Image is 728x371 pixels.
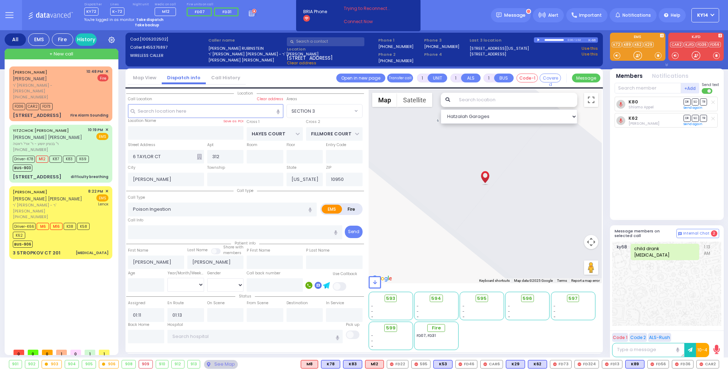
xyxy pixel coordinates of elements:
label: Gender [207,270,221,276]
div: FD324 [574,360,599,369]
div: Year/Month/Week/Day [167,270,204,276]
span: - [371,338,373,344]
span: K83 [63,156,75,163]
span: EMS [96,133,108,140]
span: 599 [386,324,396,332]
span: K-72 [110,7,124,16]
div: K-68 [588,37,598,43]
label: Areas [287,96,297,102]
a: [STREET_ADDRESS] [470,51,506,57]
span: - [371,344,373,349]
span: You're logged in as monitor. [84,17,135,22]
label: Pick up [346,322,359,328]
div: ISRAEL YECHIEL E. RUBINSTEIN [479,165,491,186]
img: Logo [28,11,75,20]
span: - [371,309,373,314]
label: Back Home [128,322,149,328]
div: BLS [343,360,362,369]
span: ✕ [105,127,108,133]
button: Members [616,72,643,80]
div: / [573,36,575,44]
span: ✕ [105,188,108,194]
span: Shlomo Appel [628,104,654,110]
span: K69 [76,156,89,163]
a: Dispatch info [162,74,206,81]
a: K29 [644,42,654,47]
label: En Route [167,300,184,306]
button: ALS [461,74,481,82]
label: Call Info [128,217,143,223]
span: 0 [28,350,38,355]
a: K72 [612,42,622,47]
label: Fire units on call [187,2,241,7]
span: - [553,303,556,309]
label: Last 3 location [470,37,534,43]
span: [PHONE_NUMBER] [13,94,48,100]
label: Turn off text [702,87,713,95]
span: - [462,303,465,309]
label: Use Callback [333,271,357,277]
div: 903 [42,360,61,368]
span: Fire [432,324,441,332]
span: M12 [36,156,48,163]
a: Open this area in Google Maps (opens a new window) [370,274,394,283]
img: comment-alt.png [678,232,682,236]
div: BLS [321,360,340,369]
span: 10:48 PM [86,69,103,74]
span: Lenox [98,201,108,207]
button: UNIT [428,74,447,82]
button: Notifications [652,72,689,80]
input: Search location [454,93,577,107]
div: K53 [433,360,453,369]
div: 910 [156,360,168,368]
span: 0 [14,350,24,355]
label: ר' [PERSON_NAME] [PERSON_NAME] - ר' [PERSON_NAME] [208,51,284,57]
button: ALS-Rush [648,333,671,342]
img: red-radio-icon.svg [605,362,609,366]
span: 10:19 PM [88,127,103,133]
span: Phone 3 [424,37,467,43]
label: P Last Name [306,248,330,253]
div: M8 [301,360,318,369]
div: FD13 [602,360,622,369]
button: Code 2 [629,333,647,342]
span: FD73 [40,103,53,110]
span: 597 [568,295,578,302]
div: FD22 [387,360,408,369]
label: Call Location [128,96,152,102]
label: Location Name [128,118,156,124]
span: K38 [64,223,76,230]
a: K62 [633,42,643,47]
div: ALS KJ [301,360,318,369]
span: - [462,314,465,319]
h5: Message members on selected call [615,229,676,238]
label: Medic on call [155,2,178,7]
label: Call Type [128,195,145,200]
div: [STREET_ADDRESS] [13,173,61,181]
span: Send text [702,82,719,87]
span: 596 [523,295,532,302]
div: 912 [172,360,184,368]
span: - [417,303,419,309]
span: DR [684,115,691,122]
span: TR [700,98,707,105]
label: P First Name [247,248,270,253]
div: K78 [321,360,340,369]
input: Search a contact [287,37,364,46]
label: Township [207,165,225,171]
label: [PHONE_NUMBER] [378,44,413,49]
div: 1:02 [575,36,582,44]
div: 0:00 [567,36,574,44]
button: Code 1 [612,333,628,342]
span: 0 [70,350,81,355]
span: BUS-906 [13,241,33,248]
span: ✕ [105,69,108,75]
div: All [5,33,26,46]
span: FD31 [223,9,231,15]
div: 902 [25,360,39,368]
div: 904 [65,360,79,368]
span: 1 [85,350,95,355]
span: [PERSON_NAME] [PERSON_NAME] [13,134,82,140]
div: 913 [188,360,200,368]
button: Message [572,74,600,82]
